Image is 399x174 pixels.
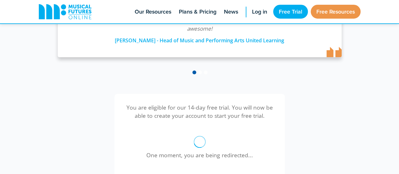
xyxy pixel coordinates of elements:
[179,8,216,16] span: Plans & Pricing
[124,103,275,120] p: You are eligible for our 14-day free trial. You will now be able to create your account to start ...
[135,8,171,16] span: Our Resources
[311,5,361,19] a: Free Resources
[70,33,329,45] div: [PERSON_NAME] - Head of Music and Performing Arts United Learning
[137,151,263,159] p: One moment, you are being redirected...
[252,8,267,16] span: Log in
[70,15,329,33] p: The new resources are so brilliant, thank you for creating such fantastic content. Musical Future...
[273,5,308,19] a: Free Trial
[224,8,238,16] span: News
